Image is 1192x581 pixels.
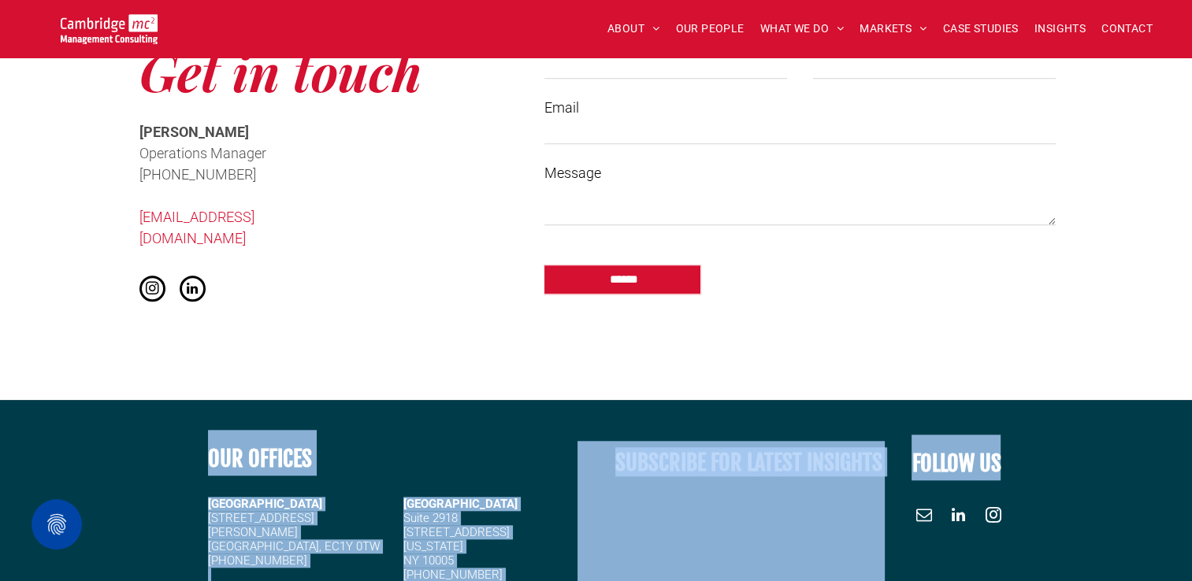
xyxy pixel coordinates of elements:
[403,511,458,525] span: Suite 2918
[139,166,256,183] span: [PHONE_NUMBER]
[180,276,206,305] a: linkedin
[208,553,307,568] span: [PHONE_NUMBER]
[544,162,1055,183] label: Message
[946,503,970,531] a: linkedin
[403,553,454,568] span: NY 10005
[912,450,1001,477] font: FOLLOW US
[61,14,158,44] img: Go to Homepage
[208,445,312,472] b: OUR OFFICES
[208,497,322,511] strong: [GEOGRAPHIC_DATA]
[544,97,1055,118] label: Email
[852,17,934,41] a: MARKETS
[403,525,510,539] span: [STREET_ADDRESS]
[208,511,380,553] span: [STREET_ADDRESS][PERSON_NAME] [GEOGRAPHIC_DATA], EC1Y 0TW
[981,503,1004,531] a: instagram
[61,17,158,33] a: Your Business Transformed | Cambridge Management Consulting
[752,17,852,41] a: WHAT WE DO
[912,503,935,531] a: email
[403,497,518,511] span: [GEOGRAPHIC_DATA]
[139,276,165,305] a: instagram
[139,209,254,246] a: [EMAIL_ADDRESS][DOMAIN_NAME]
[667,17,752,41] a: OUR PEOPLE
[139,145,266,161] span: Operations Manager
[403,539,463,553] span: [US_STATE]
[139,37,421,105] span: Get in touch
[935,17,1027,41] a: CASE STUDIES
[1027,17,1094,41] a: INSIGHTS
[1094,17,1160,41] a: CONTACT
[139,124,249,140] span: [PERSON_NAME]
[600,17,668,41] a: ABOUT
